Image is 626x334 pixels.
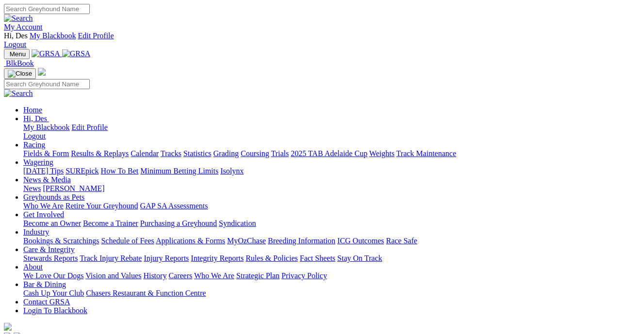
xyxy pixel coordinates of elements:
[246,254,298,262] a: Rules & Policies
[23,106,42,114] a: Home
[43,184,104,192] a: [PERSON_NAME]
[23,132,46,140] a: Logout
[168,271,192,280] a: Careers
[4,68,36,79] button: Toggle navigation
[291,149,367,158] a: 2025 TAB Adelaide Cup
[101,237,154,245] a: Schedule of Fees
[23,306,87,315] a: Login To Blackbook
[23,193,84,201] a: Greyhounds as Pets
[281,271,327,280] a: Privacy Policy
[66,202,138,210] a: Retire Your Greyhound
[23,158,53,166] a: Wagering
[23,228,49,236] a: Industry
[236,271,280,280] a: Strategic Plan
[143,271,166,280] a: History
[23,184,622,193] div: News & Media
[83,219,138,227] a: Become a Trainer
[161,149,181,158] a: Tracks
[101,167,139,175] a: How To Bet
[23,202,64,210] a: Who We Are
[386,237,417,245] a: Race Safe
[72,123,108,131] a: Edit Profile
[30,32,76,40] a: My Blackbook
[23,237,99,245] a: Bookings & Scratchings
[38,68,46,76] img: logo-grsa-white.png
[62,49,91,58] img: GRSA
[23,123,70,131] a: My Blackbook
[23,202,622,210] div: Greyhounds as Pets
[23,271,83,280] a: We Love Our Dogs
[4,32,28,40] span: Hi, Des
[23,141,45,149] a: Racing
[23,149,622,158] div: Racing
[4,323,12,331] img: logo-grsa-white.png
[23,167,622,175] div: Wagering
[23,271,622,280] div: About
[78,32,114,40] a: Edit Profile
[4,40,26,48] a: Logout
[140,167,218,175] a: Minimum Betting Limits
[214,149,239,158] a: Grading
[219,219,256,227] a: Syndication
[23,175,71,184] a: News & Media
[271,149,289,158] a: Trials
[23,219,622,228] div: Get Involved
[80,254,142,262] a: Track Injury Rebate
[337,254,382,262] a: Stay On Track
[23,219,81,227] a: Become an Owner
[4,89,33,98] img: Search
[4,79,90,89] input: Search
[4,4,90,14] input: Search
[10,50,26,58] span: Menu
[23,123,622,141] div: Hi, Des
[23,184,41,192] a: News
[194,271,234,280] a: Who We Are
[227,237,266,245] a: MyOzChase
[191,254,244,262] a: Integrity Reports
[4,14,33,23] img: Search
[183,149,212,158] a: Statistics
[23,149,69,158] a: Fields & Form
[369,149,395,158] a: Weights
[86,289,206,297] a: Chasers Restaurant & Function Centre
[23,237,622,245] div: Industry
[23,263,43,271] a: About
[6,59,34,67] span: BlkBook
[23,254,78,262] a: Stewards Reports
[32,49,60,58] img: GRSA
[131,149,159,158] a: Calendar
[337,237,384,245] a: ICG Outcomes
[8,70,32,78] img: Close
[85,271,141,280] a: Vision and Values
[241,149,269,158] a: Coursing
[23,254,622,263] div: Care & Integrity
[23,245,75,254] a: Care & Integrity
[4,59,34,67] a: BlkBook
[23,114,47,123] span: Hi, Des
[23,289,84,297] a: Cash Up Your Club
[4,23,43,31] a: My Account
[300,254,335,262] a: Fact Sheets
[144,254,189,262] a: Injury Reports
[23,210,64,219] a: Get Involved
[220,167,244,175] a: Isolynx
[23,167,64,175] a: [DATE] Tips
[4,32,622,49] div: My Account
[396,149,456,158] a: Track Maintenance
[156,237,225,245] a: Applications & Forms
[23,280,66,288] a: Bar & Dining
[140,219,217,227] a: Purchasing a Greyhound
[4,49,30,59] button: Toggle navigation
[71,149,129,158] a: Results & Replays
[268,237,335,245] a: Breeding Information
[66,167,99,175] a: SUREpick
[23,298,70,306] a: Contact GRSA
[23,114,49,123] a: Hi, Des
[140,202,208,210] a: GAP SA Assessments
[23,289,622,298] div: Bar & Dining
